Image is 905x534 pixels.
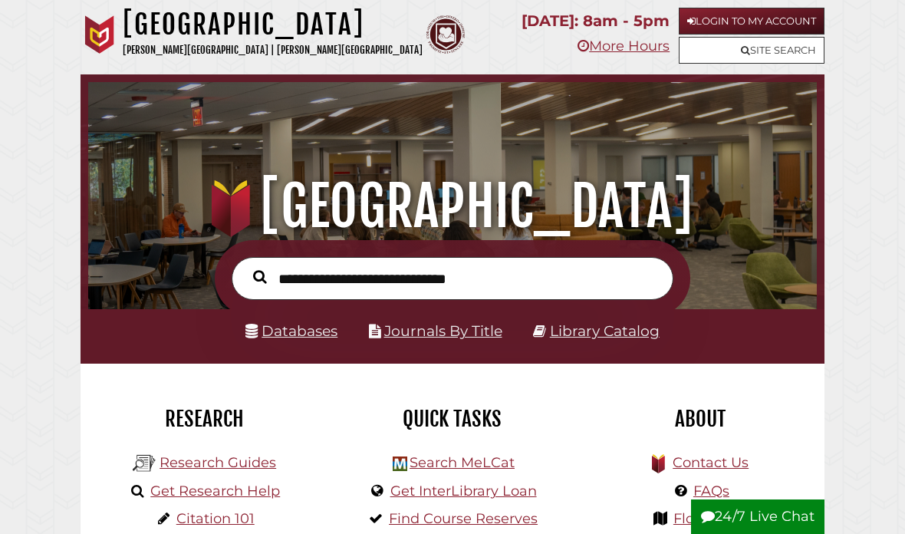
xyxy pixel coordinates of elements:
[410,454,515,471] a: Search MeLCat
[679,8,824,35] a: Login to My Account
[150,483,280,499] a: Get Research Help
[160,454,276,471] a: Research Guides
[92,406,317,432] h2: Research
[81,15,119,54] img: Calvin University
[693,483,729,499] a: FAQs
[253,270,267,285] i: Search
[673,510,749,527] a: Floor Maps
[245,267,275,288] button: Search
[245,322,337,340] a: Databases
[123,41,423,59] p: [PERSON_NAME][GEOGRAPHIC_DATA] | [PERSON_NAME][GEOGRAPHIC_DATA]
[393,457,407,471] img: Hekman Library Logo
[102,173,804,240] h1: [GEOGRAPHIC_DATA]
[176,510,255,527] a: Citation 101
[133,452,156,475] img: Hekman Library Logo
[578,38,670,54] a: More Hours
[588,406,813,432] h2: About
[389,510,538,527] a: Find Course Reserves
[522,8,670,35] p: [DATE]: 8am - 5pm
[123,8,423,41] h1: [GEOGRAPHIC_DATA]
[390,483,537,499] a: Get InterLibrary Loan
[384,322,502,340] a: Journals By Title
[340,406,564,432] h2: Quick Tasks
[550,322,660,340] a: Library Catalog
[426,15,465,54] img: Calvin Theological Seminary
[679,37,824,64] a: Site Search
[673,454,749,471] a: Contact Us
